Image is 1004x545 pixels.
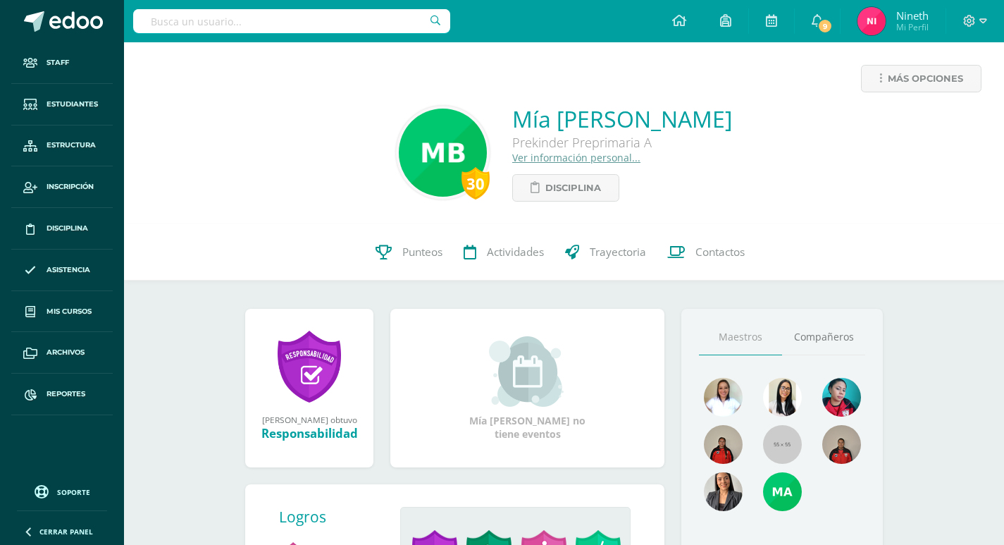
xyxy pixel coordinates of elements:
[47,223,88,234] span: Disciplina
[487,245,544,259] span: Actividades
[512,151,640,164] a: Ver información personal...
[896,21,929,33] span: Mi Perfil
[763,472,802,511] img: 3e77c9bd075683a9c94bf84936b730b6.png
[704,472,743,511] img: 3b3ed9881b00af46b1981598581b89e6.png
[47,181,94,192] span: Inscripción
[461,167,490,200] div: 30
[11,332,113,374] a: Archivos
[763,378,802,417] img: 866d362cde494ecbe9643e803a178058.png
[545,175,601,201] span: Disciplina
[47,99,98,110] span: Estudiantes
[365,224,453,281] a: Punteos
[590,245,646,259] span: Trayectoria
[489,336,566,407] img: event_small.png
[402,245,442,259] span: Punteos
[512,104,732,134] a: Mía [PERSON_NAME]
[47,306,92,317] span: Mis cursos
[857,7,886,35] img: 8ed068964868c7526d8028755c0074ec.png
[11,166,113,208] a: Inscripción
[704,378,743,417] img: cccab20d04b0215eddc168d40cee9f71.png
[279,507,389,527] div: Logros
[512,134,732,151] div: Prekinder Preprimaria A
[657,224,755,281] a: Contactos
[259,414,359,425] div: [PERSON_NAME] obtuvo
[11,84,113,125] a: Estudiantes
[896,8,929,23] span: Nineth
[11,125,113,167] a: Estructura
[861,65,981,92] a: Más opciones
[763,425,802,464] img: 55x55
[47,264,90,276] span: Asistencia
[47,388,85,400] span: Reportes
[704,425,743,464] img: 4cadd866b9674bb26779ba88b494ab1f.png
[47,140,96,151] span: Estructura
[817,18,833,34] span: 9
[133,9,450,33] input: Busca un usuario...
[47,347,85,358] span: Archivos
[399,109,487,197] img: 7318af8cb64553887b650385703f2d47.png
[11,42,113,84] a: Staff
[11,374,113,415] a: Reportes
[453,224,554,281] a: Actividades
[822,378,861,417] img: 1c7763f46a97a60cb2d0673d8595e6ce.png
[695,245,745,259] span: Contactos
[699,319,782,355] a: Maestros
[57,487,90,497] span: Soporte
[457,336,598,441] div: Mía [PERSON_NAME] no tiene eventos
[47,57,69,68] span: Staff
[554,224,657,281] a: Trayectoria
[822,425,861,464] img: 177a0cef6189344261906be38084f07c.png
[782,319,865,355] a: Compañeros
[17,482,107,501] a: Soporte
[11,250,113,291] a: Asistencia
[888,66,963,92] span: Más opciones
[512,174,619,202] a: Disciplina
[11,208,113,250] a: Disciplina
[11,291,113,333] a: Mis cursos
[39,527,93,537] span: Cerrar panel
[259,425,359,441] div: Responsabilidad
